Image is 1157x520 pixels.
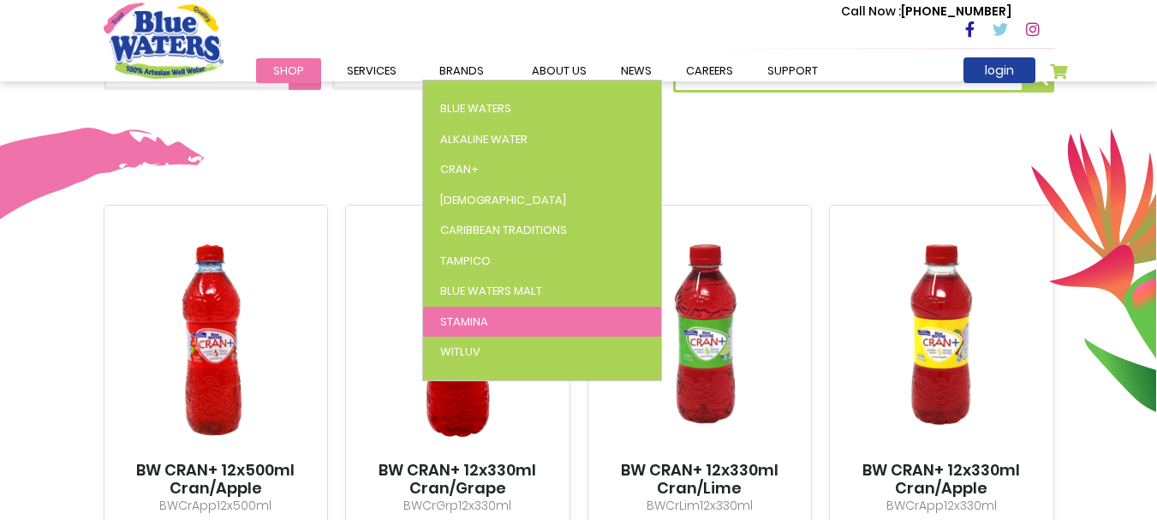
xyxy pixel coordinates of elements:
[273,63,304,79] span: Shop
[440,344,480,360] span: WitLuv
[604,461,796,498] a: BW CRAN+ 12x330ml Cran/Lime
[750,58,835,83] a: support
[120,461,313,498] a: BW CRAN+ 12x500ml Cran/Apple
[841,3,901,20] span: Call Now :
[120,497,313,515] p: BWCrApp12x500ml
[845,461,1038,498] a: BW CRAN+ 12x330ml Cran/Apple
[440,192,566,208] span: [DEMOGRAPHIC_DATA]
[440,253,491,269] span: Tampico
[440,314,488,330] span: Stamina
[841,3,1011,21] p: [PHONE_NUMBER]
[845,220,1038,461] img: BW CRAN+ 12x330ml Cran/Apple
[963,57,1035,83] a: login
[604,58,669,83] a: News
[669,58,750,83] a: careers
[361,220,554,461] img: BW CRAN+ 12x330ml Cran/Grape
[440,100,511,117] span: Blue Waters
[440,131,528,147] span: Alkaline Water
[361,461,554,498] a: BW CRAN+ 12x330ml Cran/Grape
[604,220,796,461] img: BW CRAN+ 12x330ml Cran/Lime
[361,497,554,515] p: BWCrGrp12x330ml
[347,63,397,79] span: Services
[104,3,224,78] a: store logo
[440,222,567,238] span: Caribbean Traditions
[439,63,484,79] span: Brands
[515,58,604,83] a: about us
[845,497,1038,515] p: BWCrApp12x330ml
[440,283,542,299] span: Blue Waters Malt
[440,161,479,177] span: Cran+
[120,220,313,461] img: BW CRAN+ 12x500ml Cran/Apple
[604,497,796,515] p: BWCrLim12x330ml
